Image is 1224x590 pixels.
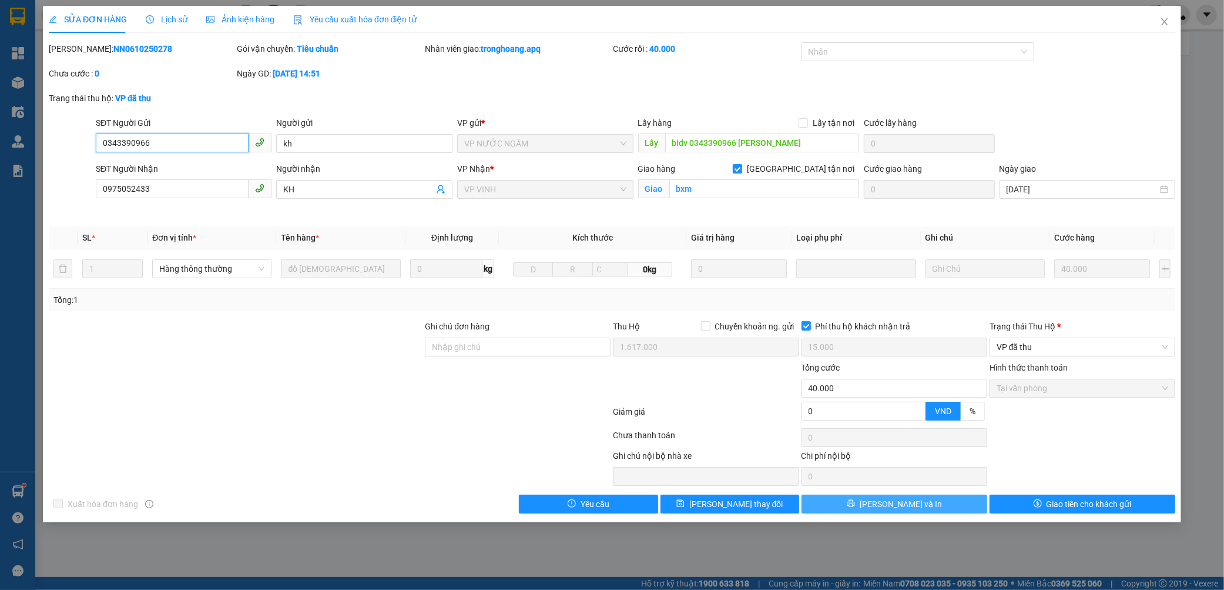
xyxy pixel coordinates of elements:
th: Loại phụ phí [792,226,920,249]
span: Tổng cước [802,363,840,372]
input: 0 [691,259,787,278]
b: 0 [95,69,99,78]
span: exclamation-circle [568,499,576,509]
b: NN0610250278 [113,44,172,54]
input: Ghi Chú [925,259,1045,278]
label: Cước giao hàng [864,164,922,174]
div: Người nhận [276,162,452,175]
span: VND [935,406,951,416]
span: edit [49,15,57,24]
label: Hình thức thanh toán [990,363,1068,372]
span: Giao hàng [638,164,676,174]
button: delete [53,259,72,278]
span: Định lượng [431,233,473,242]
span: save [676,499,685,509]
div: Chưa thanh toán [612,429,800,449]
span: Giá trị hàng [691,233,735,242]
span: VP Nhận [457,164,490,174]
input: Ghi chú đơn hàng [425,338,611,356]
button: printer[PERSON_NAME] và In [802,495,987,514]
span: Kích thước [572,233,613,242]
div: SĐT Người Nhận [96,162,272,175]
span: % [970,406,975,416]
span: [PERSON_NAME] thay đổi [689,498,783,511]
input: Cước lấy hàng [864,134,995,153]
span: phone [255,184,264,193]
b: VP đã thu [115,94,152,103]
b: Tiêu chuẩn [297,44,338,54]
span: Tên hàng [281,233,319,242]
span: Tại văn phòng [997,379,1168,397]
label: Ghi chú đơn hàng [425,322,489,331]
input: R [552,262,592,276]
button: save[PERSON_NAME] thay đổi [660,495,799,514]
div: VP gửi [457,116,633,129]
span: Giao tiền cho khách gửi [1047,498,1132,511]
input: Ngày giao [1007,183,1158,196]
div: Ngày GD: [237,67,422,80]
input: D [513,262,553,276]
input: Giao tận nơi [669,179,859,198]
input: VD: Bàn, Ghế [281,259,400,278]
span: printer [847,499,855,509]
span: Phí thu hộ khách nhận trả [811,320,916,333]
div: Giảm giá [612,405,800,426]
input: Dọc đường [665,134,859,152]
input: C [592,262,628,276]
div: Ghi chú nội bộ nhà xe [613,449,799,467]
b: tronghoang.apq [481,44,541,54]
div: Nhân viên giao: [425,42,611,55]
span: VP VINH [464,181,626,198]
span: Lấy [638,134,665,152]
span: 0kg [628,262,672,276]
div: [PERSON_NAME]: [49,42,234,55]
span: VP đã thu [997,338,1168,356]
input: Cước giao hàng [864,180,995,199]
span: Xuất hóa đơn hàng [63,498,143,511]
span: info-circle [145,500,153,508]
div: Gói vận chuyển: [237,42,422,55]
label: Ngày giao [1000,164,1037,174]
div: Tổng: 1 [53,294,472,306]
span: SL [82,233,92,242]
span: dollar [1034,499,1042,509]
span: clock-circle [146,15,154,24]
span: [GEOGRAPHIC_DATA] tận nơi [742,162,859,175]
span: Chuyển khoản ng. gửi [710,320,799,333]
span: SỬA ĐƠN HÀNG [49,15,127,24]
div: Cước rồi : [613,42,799,55]
div: SĐT Người Gửi [96,116,272,129]
span: VP NƯỚC NGẦM [464,135,626,152]
span: phone [255,138,264,147]
div: Người gửi [276,116,452,129]
div: Trạng thái thu hộ: [49,92,281,105]
b: 40.000 [649,44,675,54]
span: [PERSON_NAME] và In [860,498,942,511]
span: picture [206,15,214,24]
button: exclamation-circleYêu cầu [519,495,658,514]
span: Hàng thông thường [159,260,264,278]
button: plus [1159,259,1171,278]
label: Cước lấy hàng [864,118,917,128]
b: [DATE] 14:51 [273,69,320,78]
span: Yêu cầu [581,498,609,511]
span: Ảnh kiện hàng [206,15,274,24]
span: Giao [638,179,669,198]
span: kg [482,259,494,278]
span: close [1160,17,1169,26]
span: Lấy hàng [638,118,672,128]
img: icon [293,15,303,25]
div: Trạng thái Thu Hộ [990,320,1175,333]
input: 0 [1054,259,1150,278]
span: Lấy tận nơi [808,116,859,129]
span: user-add [436,185,445,194]
div: Chưa cước : [49,67,234,80]
button: Close [1148,6,1181,39]
button: dollarGiao tiền cho khách gửi [990,495,1175,514]
span: Lịch sử [146,15,187,24]
span: Đơn vị tính [152,233,196,242]
span: Yêu cầu xuất hóa đơn điện tử [293,15,417,24]
th: Ghi chú [921,226,1049,249]
span: Cước hàng [1054,233,1095,242]
div: Chi phí nội bộ [802,449,987,467]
